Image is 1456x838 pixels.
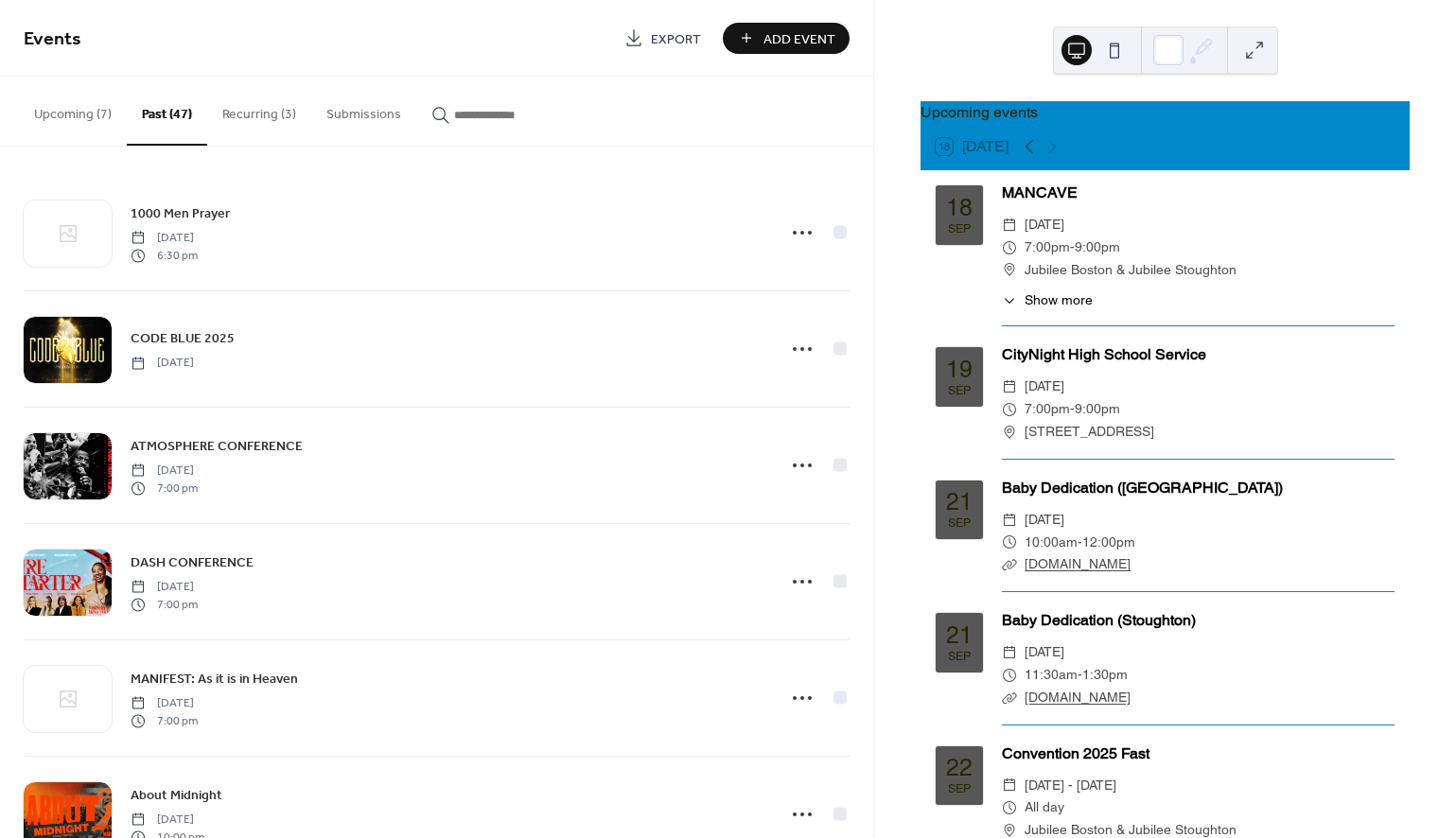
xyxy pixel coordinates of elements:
span: 7:00pm [1025,398,1070,421]
div: ​ [1002,214,1017,236]
span: 1:30pm [1082,664,1128,687]
div: Sep [948,651,971,663]
div: ​ [1002,796,1017,819]
div: 21 [946,490,973,514]
div: Sep [948,783,971,795]
span: - [1078,664,1082,687]
a: MANIFEST: As it is in Heaven [131,668,298,690]
div: ​ [1002,398,1017,421]
span: [DATE] [131,579,198,596]
div: ​ [1002,509,1017,532]
a: DASH CONFERENCE [131,551,254,573]
span: MANIFEST: As it is in Heaven [131,670,298,690]
a: ATMOSPHERE CONFERENCE [131,435,303,457]
a: 1000 Men Prayer [131,202,230,224]
span: [DATE] [131,355,194,372]
button: Past (47) [127,77,207,146]
button: Submissions [311,77,416,144]
span: [DATE] [131,695,198,712]
span: CODE BLUE 2025 [131,329,235,349]
span: Jubilee Boston & Jubilee Stoughton [1025,259,1237,282]
span: [DATE] [131,812,204,829]
span: [STREET_ADDRESS] [1025,421,1154,444]
div: ​ [1002,259,1017,282]
a: About Midnight [131,784,222,806]
span: 11:30am [1025,664,1078,687]
span: 9:00pm [1075,236,1120,259]
span: ATMOSPHERE CONFERENCE [131,437,303,457]
span: 1000 Men Prayer [131,204,230,224]
span: 9:00pm [1075,398,1120,421]
div: ​ [1002,553,1017,576]
div: CityNight High School Service [1002,343,1395,366]
div: ​ [1002,375,1017,398]
button: Upcoming (7) [19,77,127,144]
button: Add Event [723,23,850,54]
div: ​ [1002,236,1017,259]
span: [DATE] [1025,375,1064,398]
span: All day [1025,796,1064,819]
span: 10:00am [1025,532,1078,554]
span: [DATE] [1025,214,1064,236]
span: 7:00 pm [131,596,198,613]
span: - [1070,236,1075,259]
div: Sep [948,223,971,236]
div: ​ [1002,641,1017,664]
a: [DOMAIN_NAME] [1025,556,1131,571]
div: Sep [948,517,971,530]
span: - [1070,398,1075,421]
span: 12:00pm [1082,532,1135,554]
span: Events [24,21,81,58]
span: 6:30 pm [131,247,198,264]
div: ​ [1002,532,1017,554]
span: 7:00pm [1025,236,1070,259]
div: Upcoming events [921,101,1410,124]
button: Recurring (3) [207,77,311,144]
div: Convention 2025 Fast [1002,742,1395,765]
div: ​ [1002,421,1017,444]
div: 21 [946,623,973,647]
span: [DATE] [1025,509,1064,532]
span: 7:00 pm [131,712,198,729]
div: ​ [1002,687,1017,709]
span: - [1078,532,1082,554]
span: [DATE] [1025,641,1064,664]
div: MANCAVE [1002,182,1395,204]
div: ​ [1002,664,1017,687]
span: About Midnight [131,786,222,806]
div: ​ [1002,775,1017,797]
a: Baby Dedication ([GEOGRAPHIC_DATA]) [1002,479,1283,497]
span: Export [651,29,701,49]
button: ​Show more [1002,290,1093,310]
span: [DATE] - [DATE] [1025,775,1116,797]
span: [DATE] [131,463,198,480]
div: ​ [1002,290,1017,310]
div: 19 [946,358,973,381]
a: Export [610,23,715,54]
span: 7:00 pm [131,480,198,497]
div: 22 [946,756,973,779]
span: Show more [1025,290,1093,310]
a: [DOMAIN_NAME] [1025,690,1131,705]
span: Add Event [763,29,835,49]
a: Baby Dedication (Stoughton) [1002,611,1196,629]
span: [DATE] [131,230,198,247]
a: CODE BLUE 2025 [131,327,235,349]
div: 18 [946,196,973,219]
span: DASH CONFERENCE [131,553,254,573]
div: Sep [948,385,971,397]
